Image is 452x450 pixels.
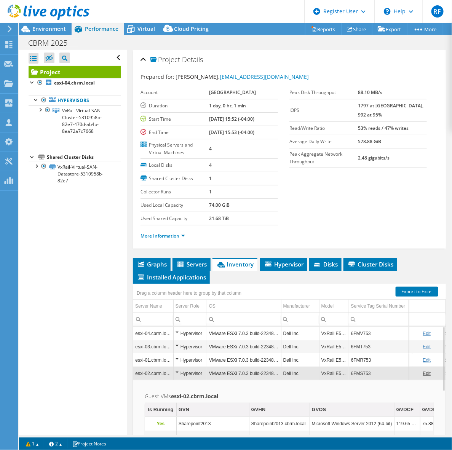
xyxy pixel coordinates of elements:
[310,417,394,431] td: Column GVOS, Value Microsoft Windows Server 2012 (64-bit)
[209,89,256,96] b: [GEOGRAPHIC_DATA]
[29,105,121,136] a: VxRail-Virtual-SAN-Cluster-5310958b-82e7-470d-ab4b-8ea72a7c7668
[179,405,189,414] div: GVN
[141,201,209,209] label: Used Local Capacity
[29,162,121,185] a: VxRail-Virtual-SAN-Datastore-5310958b-82e7
[44,439,67,448] a: 2
[147,419,174,428] p: Yes
[283,302,310,311] div: Manufacturer
[358,155,390,161] b: 2.48 gigabits/s
[423,331,431,336] a: Edit
[396,405,414,414] div: GVDCF
[32,25,66,32] span: Environment
[150,56,180,64] span: Project
[209,102,246,109] b: 1 day, 0 hr, 1 min
[141,141,209,156] label: Physical Servers and Virtual Machines
[85,25,118,32] span: Performance
[281,313,319,326] td: Column Manufacturer, Filter cell
[133,340,173,353] td: Column Server Name, Value esxi-03.cbrm.local
[145,431,176,444] td: Column Is Running, Value Yes
[141,102,209,110] label: Duration
[29,96,121,105] a: Hypervisors
[207,300,281,313] td: OS Column
[207,327,281,340] td: Column OS, Value VMware ESXi 7.0.3 build-22348816
[281,367,319,380] td: Column Manufacturer, Value Dell Inc.
[251,405,266,414] div: GVHN
[141,89,209,96] label: Account
[209,175,212,182] b: 1
[147,432,174,442] p: Yes
[209,215,229,222] b: 21.68 TiB
[249,417,310,431] td: Column GVHN, Value Sharepoint2013.cbrm.local
[264,260,303,268] span: Hypervisor
[176,342,205,351] div: Hypervisor
[420,403,446,416] td: GVDUF Column
[141,129,209,136] label: End Time
[431,5,444,18] span: RF
[137,25,155,32] span: Virtual
[182,55,203,64] span: Details
[407,23,442,35] a: More
[349,367,412,380] td: Column Service Tag Serial Number, Value 6FMS753
[358,102,424,118] b: 1797 at [GEOGRAPHIC_DATA], 992 at 95%
[289,150,358,166] label: Peak Aggregate Network Throughput
[396,287,438,297] a: Export to Excel
[133,327,173,340] td: Column Server Name, Value esxi-04.cbrm.local
[141,188,209,196] label: Collector Runs
[145,392,434,401] h2: Guest VMs
[349,300,412,313] td: Service Tag Serial Number Column
[176,417,249,431] td: Column GVN, Value Sharepoint2013
[29,78,121,88] a: esxi-04.cbrm.local
[372,23,407,35] a: Export
[313,260,338,268] span: Disks
[176,431,249,444] td: Column GVN, Value Terminal Server 2012R2
[319,300,349,313] td: Model Column
[310,431,394,444] td: Column GVOS, Value Microsoft Windows Server 2012 (64-bit)
[310,403,394,416] td: GVOS Column
[135,302,162,311] div: Server Name
[209,116,255,122] b: [DATE] 15:52 (-04:00)
[351,302,406,311] div: Service Tag Serial Number
[21,439,44,448] a: 1
[422,405,440,414] div: GVDUF
[420,417,446,431] td: Column GVDUF, Value 75.88 GiB
[209,129,255,136] b: [DATE] 15:53 (-04:00)
[207,340,281,353] td: Column OS, Value VMware ESXi 7.0.3 build-22348816
[176,302,200,311] div: Server Role
[289,107,358,114] label: IOPS
[141,73,174,80] label: Prepared for:
[62,107,102,134] span: VxRail-Virtual-SAN-Cluster-5310958b-82e7-470d-ab4b-8ea72a7c7668
[209,188,212,195] b: 1
[347,260,393,268] span: Cluster Disks
[29,66,121,78] a: Project
[171,393,218,400] b: esxi-02.cbrm.local
[133,284,446,446] div: Data grid
[176,260,207,268] span: Servers
[249,403,310,416] td: GVHN Column
[145,403,176,416] td: Is Running Column
[141,233,185,239] a: More Information
[137,260,167,268] span: Graphs
[209,302,216,311] div: OS
[394,431,420,444] td: Column GVDCF, Value 359.65 GiB
[176,329,205,338] div: Hypervisor
[423,357,431,363] a: Edit
[349,340,412,353] td: Column Service Tag Serial Number, Value 6FMT753
[358,89,383,96] b: 88.10 MB/s
[173,340,207,353] td: Column Server Role, Value Hypervisor
[349,313,412,326] td: Column Service Tag Serial Number, Filter cell
[281,353,319,367] td: Column Manufacturer, Value Dell Inc.
[289,124,358,132] label: Read/Write Ratio
[358,125,409,131] b: 53% reads / 47% writes
[216,260,254,268] span: Inventory
[384,8,391,15] svg: \n
[173,353,207,367] td: Column Server Role, Value Hypervisor
[319,353,349,367] td: Column Model, Value VxRail E560F
[420,431,446,444] td: Column GVDUF, Value 145.38 GiB
[173,313,207,326] td: Column Server Role, Filter cell
[176,73,309,80] span: [PERSON_NAME],
[207,313,281,326] td: Column OS, Filter cell
[281,340,319,353] td: Column Manufacturer, Value Dell Inc.
[341,23,372,35] a: Share
[394,417,420,431] td: Column GVDCF, Value 119.65 GiB
[321,302,334,311] div: Model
